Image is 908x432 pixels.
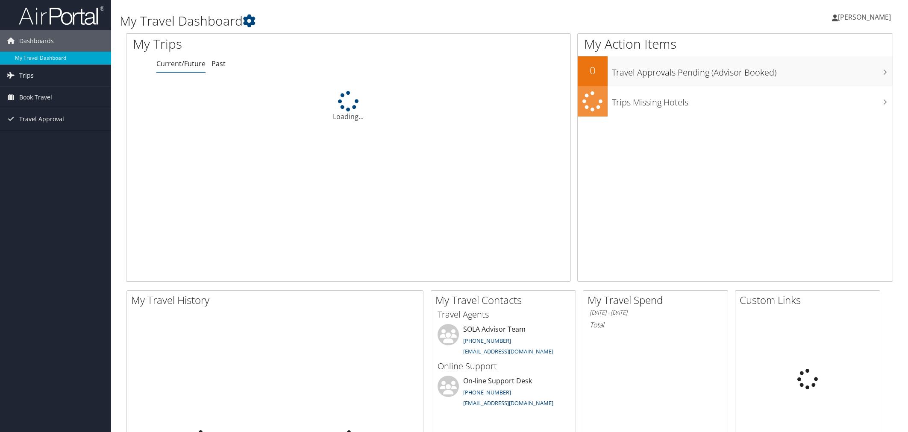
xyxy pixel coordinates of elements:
h3: Trips Missing Hotels [612,92,893,108]
li: SOLA Advisor Team [433,324,573,359]
h1: My Trips [133,35,379,53]
h1: My Travel Dashboard [120,12,640,30]
a: Current/Future [156,59,206,68]
a: 0Travel Approvals Pending (Advisor Booked) [578,56,893,86]
h2: Custom Links [740,293,880,307]
h3: Online Support [438,360,569,372]
a: [PHONE_NUMBER] [463,337,511,344]
a: [PHONE_NUMBER] [463,388,511,396]
a: [EMAIL_ADDRESS][DOMAIN_NAME] [463,399,553,407]
div: Loading... [126,91,570,122]
span: Trips [19,65,34,86]
span: Travel Approval [19,108,64,130]
h1: My Action Items [578,35,893,53]
h2: My Travel Spend [588,293,728,307]
h2: 0 [578,63,608,78]
h3: Travel Approvals Pending (Advisor Booked) [612,62,893,79]
span: Book Travel [19,87,52,108]
span: [PERSON_NAME] [838,12,891,22]
h6: Total [590,320,721,330]
h2: My Travel History [131,293,423,307]
span: Dashboards [19,30,54,52]
h6: [DATE] - [DATE] [590,309,721,317]
a: Past [212,59,226,68]
a: Trips Missing Hotels [578,86,893,117]
li: On-line Support Desk [433,376,573,411]
h2: My Travel Contacts [435,293,576,307]
a: [PERSON_NAME] [832,4,899,30]
h3: Travel Agents [438,309,569,321]
img: airportal-logo.png [19,6,104,26]
a: [EMAIL_ADDRESS][DOMAIN_NAME] [463,347,553,355]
